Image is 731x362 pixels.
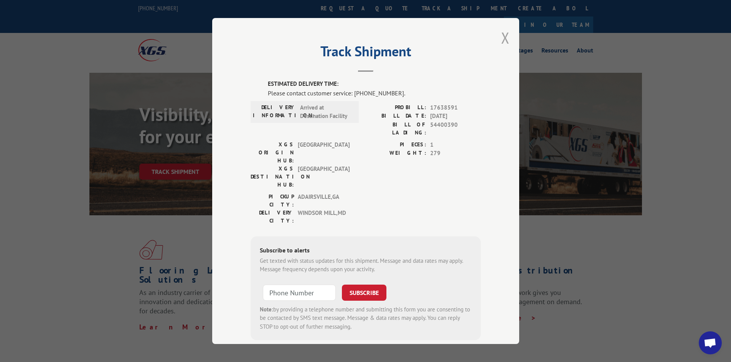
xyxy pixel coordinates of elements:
label: DELIVERY INFORMATION: [253,103,296,121]
input: Phone Number [263,285,336,301]
span: 279 [430,149,481,158]
label: DELIVERY CITY: [251,209,294,225]
label: PROBILL: [366,103,426,112]
div: Please contact customer service: [PHONE_NUMBER]. [268,88,481,98]
span: 1 [430,141,481,149]
label: BILL OF LADING: [366,121,426,137]
div: Subscribe to alerts [260,246,472,257]
span: WINDSOR MILL , MD [298,209,350,225]
label: XGS DESTINATION HUB: [251,165,294,189]
label: BILL DATE: [366,112,426,121]
span: [GEOGRAPHIC_DATA] [298,165,350,189]
label: ESTIMATED DELIVERY TIME: [268,80,481,88]
strong: Note: [260,306,273,313]
span: Arrived at Destination Facility [300,103,352,121]
span: ADAIRSVILLE , GA [298,193,350,209]
span: [DATE] [430,112,481,121]
label: PIECES: [366,141,426,149]
button: Close modal [501,28,510,48]
label: PICKUP CITY: [251,193,294,209]
button: SUBSCRIBE [342,285,386,301]
div: Get texted with status updates for this shipment. Message and data rates may apply. Message frequ... [260,257,472,274]
label: WEIGHT: [366,149,426,158]
span: 17638591 [430,103,481,112]
span: 54400390 [430,121,481,137]
div: Open chat [699,331,722,354]
h2: Track Shipment [251,46,481,61]
label: XGS ORIGIN HUB: [251,141,294,165]
span: [GEOGRAPHIC_DATA] [298,141,350,165]
div: by providing a telephone number and submitting this form you are consenting to be contacted by SM... [260,305,472,331]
